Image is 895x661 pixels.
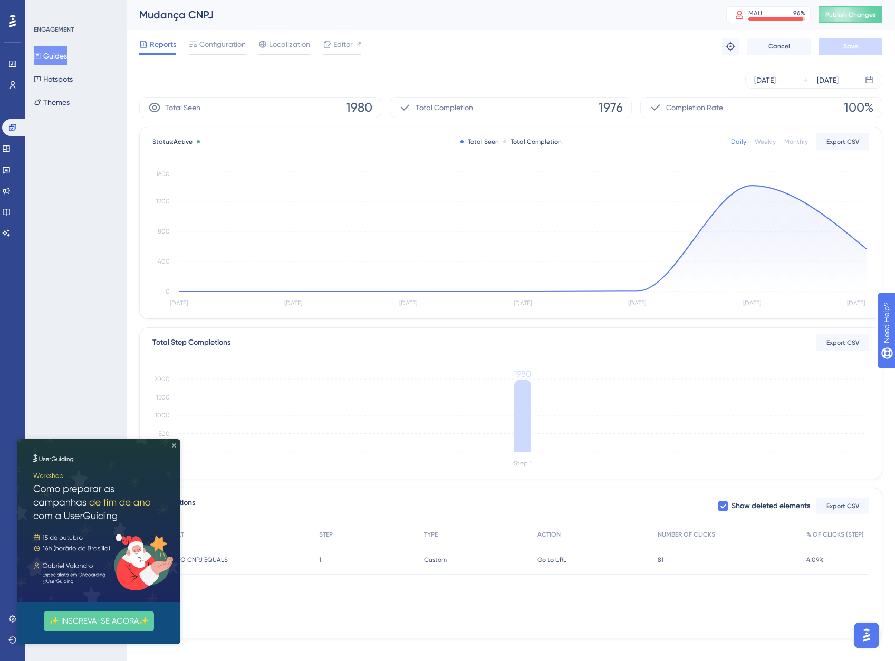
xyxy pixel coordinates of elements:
[754,74,776,86] div: [DATE]
[806,556,824,564] span: 4.09%
[784,138,808,146] div: Monthly
[333,38,353,51] span: Editor
[806,530,864,539] span: % OF CLICKS (STEP)
[416,101,473,114] span: Total Completion
[424,556,447,564] span: Custom
[319,556,321,564] span: 1
[155,412,170,419] tspan: 1000
[158,258,170,265] tspan: 400
[158,430,170,438] tspan: 500
[34,46,67,65] button: Guides
[156,394,170,401] tspan: 1500
[817,74,839,86] div: [DATE]
[269,38,310,51] span: Localization
[174,138,193,145] span: Active
[27,172,137,192] button: ✨ INSCREVA-SE AGORA✨
[34,70,73,89] button: Hotspots
[158,228,170,235] tspan: 800
[155,4,159,8] div: Close Preview
[152,138,193,146] span: Status:
[732,500,810,512] span: Show deleted elements
[537,556,566,564] span: Go to URL
[424,530,438,539] span: TYPE
[816,498,869,514] button: Export CSV
[843,42,858,51] span: Save
[599,99,623,116] span: 1976
[156,170,170,178] tspan: 1600
[25,3,66,15] span: Need Help?
[755,138,776,146] div: Weekly
[284,299,302,307] tspan: [DATE]
[747,38,811,55] button: Cancel
[537,530,561,539] span: ACTION
[152,336,230,349] div: Total Step Completions
[851,619,882,651] iframe: UserGuiding AI Assistant Launcher
[139,7,700,22] div: Mudança CNPJ
[199,38,246,51] span: Configuration
[793,9,805,17] div: 96 %
[165,101,200,114] span: Total Seen
[503,138,562,146] div: Total Completion
[658,530,715,539] span: NUMBER OF CLICKS
[34,93,70,112] button: Themes
[34,25,74,34] div: ENGAGEMENT
[514,369,531,379] tspan: 1980
[514,299,532,307] tspan: [DATE]
[743,299,761,307] tspan: [DATE]
[156,198,170,205] tspan: 1200
[346,99,372,116] span: 1980
[826,138,860,146] span: Export CSV
[170,299,188,307] tspan: [DATE]
[847,299,865,307] tspan: [DATE]
[166,288,170,295] tspan: 0
[816,334,869,351] button: Export CSV
[748,9,762,17] div: MAU
[768,42,790,51] span: Cancel
[319,530,333,539] span: STEP
[816,133,869,150] button: Export CSV
[158,556,228,564] span: 👉 NOVO CNPJ EQUALS
[154,375,170,383] tspan: 2000
[731,138,746,146] div: Daily
[844,99,873,116] span: 100%
[826,502,860,510] span: Export CSV
[399,299,417,307] tspan: [DATE]
[460,138,499,146] div: Total Seen
[150,38,176,51] span: Reports
[825,11,876,19] span: Publish Changes
[514,460,532,467] tspan: Step 1
[819,6,882,23] button: Publish Changes
[658,556,663,564] span: 81
[666,101,723,114] span: Completion Rate
[819,38,882,55] button: Save
[628,299,646,307] tspan: [DATE]
[826,338,860,347] span: Export CSV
